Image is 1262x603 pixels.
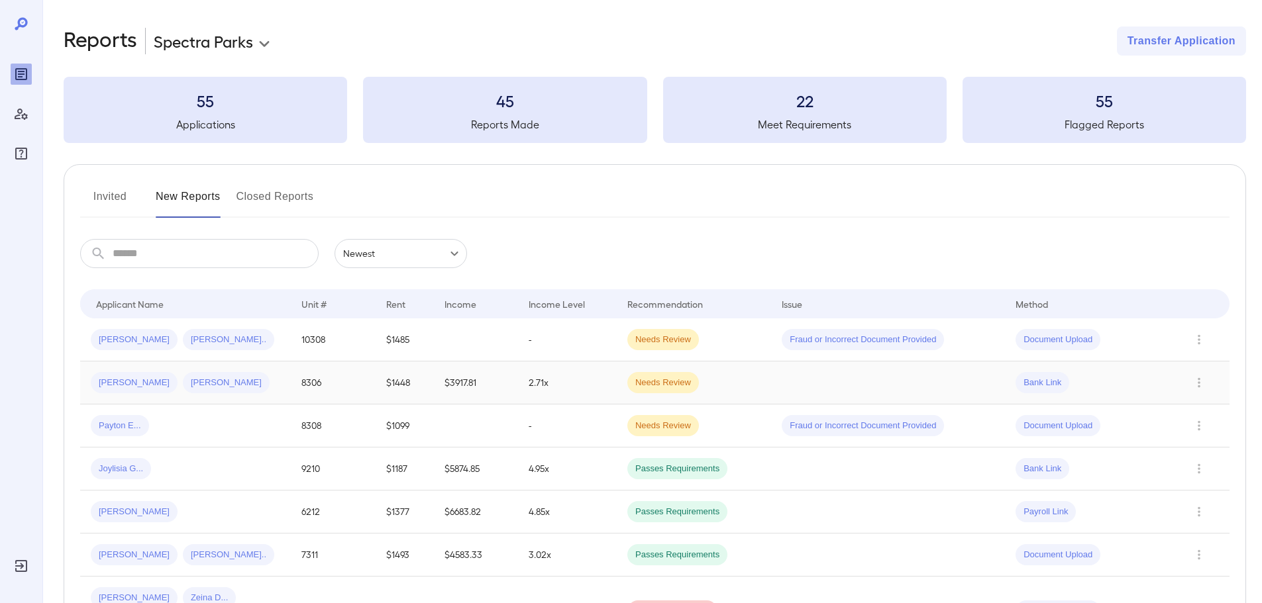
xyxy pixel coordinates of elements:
span: [PERSON_NAME] [91,506,178,518]
span: Passes Requirements [627,549,727,561]
td: $4583.33 [434,533,518,577]
span: [PERSON_NAME].. [183,334,274,346]
td: $1448 [376,361,434,404]
button: Row Actions [1188,501,1210,522]
div: Newest [335,239,467,268]
button: Row Actions [1188,544,1210,565]
span: Needs Review [627,334,699,346]
div: Income [445,296,476,312]
h5: Meet Requirements [663,116,947,132]
h5: Applications [64,116,347,132]
button: Row Actions [1188,329,1210,350]
span: [PERSON_NAME].. [183,549,274,561]
h3: 55 [963,90,1246,111]
td: $1485 [376,318,434,361]
h3: 22 [663,90,947,111]
button: Closed Reports [237,186,314,218]
div: Applicant Name [96,296,164,312]
td: 2.71x [518,361,617,404]
button: Invited [80,186,140,218]
td: - [518,318,617,361]
h2: Reports [64,26,137,56]
h5: Reports Made [363,116,647,132]
button: Row Actions [1188,415,1210,436]
span: Passes Requirements [627,463,727,475]
span: Needs Review [627,377,699,389]
td: 6212 [291,490,375,533]
div: Log Out [11,555,32,577]
div: Unit # [301,296,327,312]
span: Fraud or Incorrect Document Provided [782,334,944,346]
td: - [518,404,617,447]
h5: Flagged Reports [963,116,1246,132]
td: 10308 [291,318,375,361]
div: Method [1016,296,1048,312]
span: Bank Link [1016,463,1069,475]
span: Needs Review [627,420,699,432]
summary: 55Applications45Reports Made22Meet Requirements55Flagged Reports [64,77,1246,143]
span: Document Upload [1016,549,1100,561]
td: $5874.85 [434,447,518,490]
span: Passes Requirements [627,506,727,518]
span: Payroll Link [1016,506,1076,518]
h3: 45 [363,90,647,111]
div: Reports [11,64,32,85]
button: Row Actions [1188,458,1210,479]
span: Joylisia G... [91,463,151,475]
span: Document Upload [1016,420,1100,432]
div: Recommendation [627,296,703,312]
button: New Reports [156,186,221,218]
button: Transfer Application [1117,26,1246,56]
span: [PERSON_NAME] [91,377,178,389]
div: Issue [782,296,803,312]
td: $1377 [376,490,434,533]
td: 7311 [291,533,375,577]
td: $1099 [376,404,434,447]
td: $3917.81 [434,361,518,404]
div: Manage Users [11,103,32,124]
td: 8308 [291,404,375,447]
td: $1187 [376,447,434,490]
div: Rent [386,296,407,312]
span: Document Upload [1016,334,1100,346]
td: $6683.82 [434,490,518,533]
td: 8306 [291,361,375,404]
span: [PERSON_NAME] [183,377,270,389]
span: Fraud or Incorrect Document Provided [782,420,944,432]
span: Bank Link [1016,377,1069,389]
td: 4.95x [518,447,617,490]
div: FAQ [11,143,32,164]
button: Row Actions [1188,372,1210,393]
td: 3.02x [518,533,617,577]
span: [PERSON_NAME] [91,549,178,561]
span: [PERSON_NAME] [91,334,178,346]
td: 4.85x [518,490,617,533]
td: 9210 [291,447,375,490]
p: Spectra Parks [154,30,253,52]
span: Payton E... [91,420,149,432]
td: $1493 [376,533,434,577]
div: Income Level [529,296,585,312]
h3: 55 [64,90,347,111]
